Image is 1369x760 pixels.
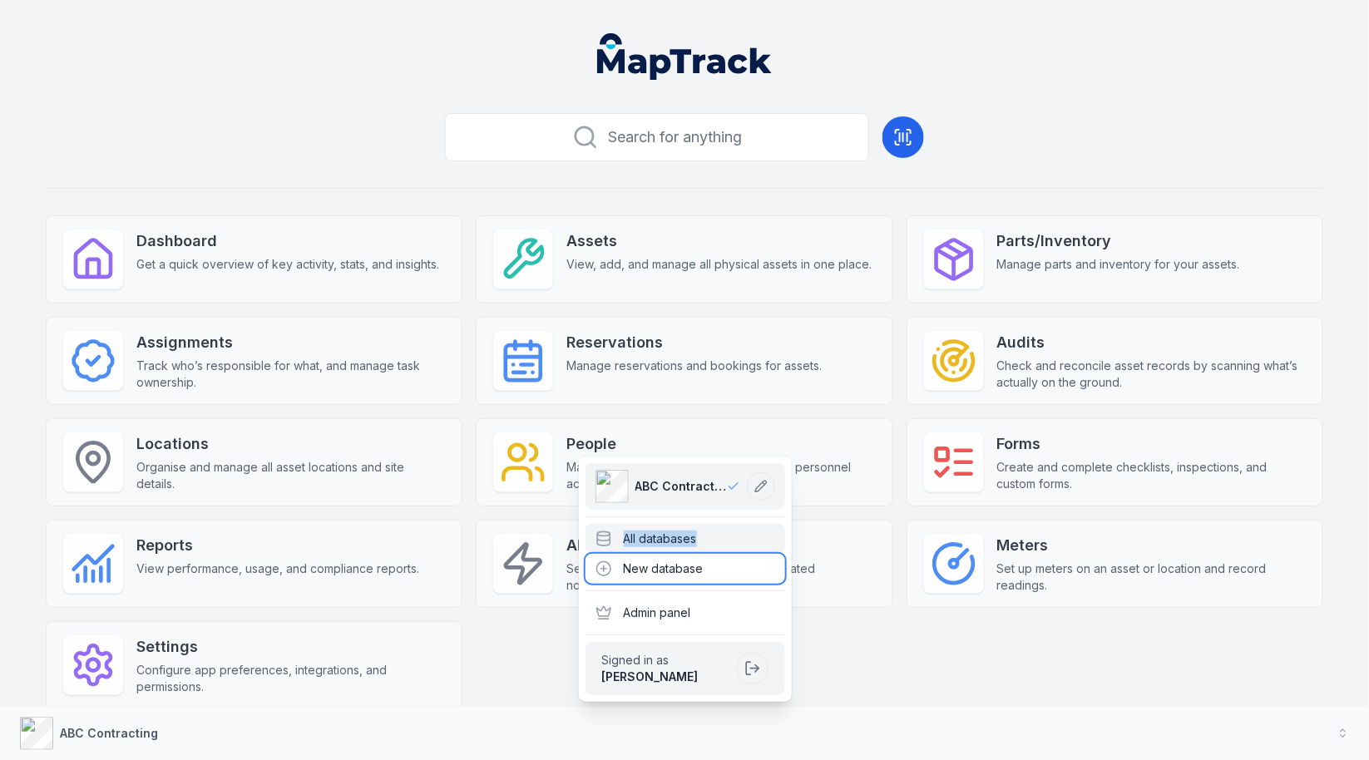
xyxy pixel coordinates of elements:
div: ABC Contracting [579,456,792,702]
span: Signed in as [602,652,730,669]
div: Admin panel [586,598,785,628]
div: All databases [586,524,785,554]
span: ABC Contracting [635,478,727,495]
div: New database [586,554,785,584]
strong: [PERSON_NAME] [602,669,699,684]
strong: ABC Contracting [60,726,158,740]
